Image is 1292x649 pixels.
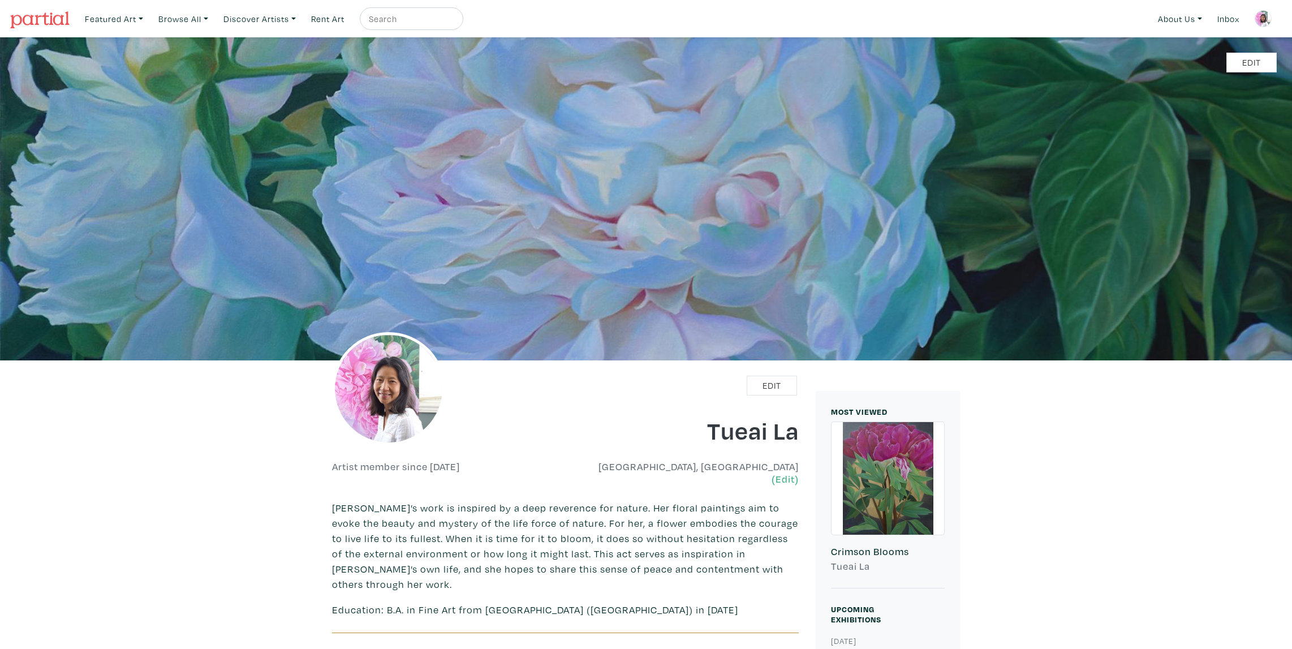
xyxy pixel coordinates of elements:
a: Crimson Blooms Tueai La [831,422,945,588]
a: Discover Artists [218,7,301,31]
h6: [GEOGRAPHIC_DATA], [GEOGRAPHIC_DATA] [574,461,799,485]
p: [PERSON_NAME]’s work is inspired by a deep reverence for nature. Her floral paintings aim to evok... [332,500,799,592]
p: Education: B.A. in Fine Art from [GEOGRAPHIC_DATA] ([GEOGRAPHIC_DATA]) in [DATE] [332,602,799,617]
a: Featured Art [80,7,148,31]
a: About Us [1153,7,1207,31]
a: (Edit) [772,473,799,485]
h6: Tueai La [831,560,945,573]
a: Edit [747,376,797,396]
small: [DATE] [831,635,856,646]
h6: Artist member since [DATE] [332,461,460,473]
small: Upcoming Exhibitions [831,604,881,625]
img: phpThumb.php [1255,10,1272,27]
input: Search [368,12,453,26]
small: MOST VIEWED [831,406,888,417]
a: Edit [1226,53,1277,72]
h1: Tueai La [574,415,799,445]
a: Browse All [153,7,213,31]
img: phpThumb.php [332,332,445,445]
a: Inbox [1212,7,1244,31]
a: Rent Art [306,7,350,31]
h6: Crimson Blooms [831,545,945,558]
